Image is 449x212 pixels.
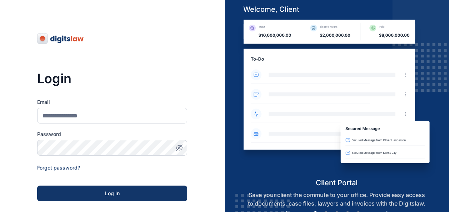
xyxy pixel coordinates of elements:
[37,71,187,86] h3: Login
[37,165,80,171] a: Forgot password?
[37,131,187,138] label: Password
[238,20,436,178] img: client-portal
[238,4,436,14] h5: welcome, client
[238,178,436,188] h5: client portal
[37,33,84,44] img: digitslaw-logo
[49,190,176,197] div: Log in
[37,99,187,106] label: Email
[37,186,187,201] button: Log in
[238,191,436,208] p: Save your client the commute to your office. Provide easy access to documents, case files, lawyer...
